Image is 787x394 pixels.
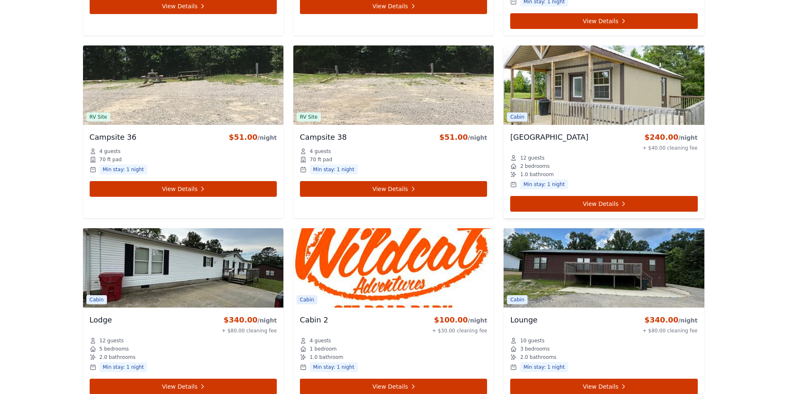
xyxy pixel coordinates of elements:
[678,134,698,141] span: /night
[520,337,544,344] span: 10 guests
[100,337,124,344] span: 12 guests
[310,354,343,361] span: 1.0 bathroom
[468,134,487,141] span: /night
[90,181,277,197] a: View Details
[90,131,137,143] h3: Campsite 36
[257,317,277,324] span: /night
[439,131,487,143] div: $51.00
[520,346,549,352] span: 3 bedrooms
[293,45,494,125] img: Campsite 38
[520,362,568,372] span: Min stay: 1 night
[297,295,317,304] span: Cabin
[510,196,697,212] a: View Details
[222,327,277,334] div: + $80.00 cleaning fee
[504,45,704,125] img: Moose Lodge
[83,45,283,125] img: Campsite 36
[310,337,331,344] span: 4 guests
[432,314,487,326] div: $100.00
[300,131,347,143] h3: Campsite 38
[100,354,136,361] span: 2.0 bathrooms
[300,314,328,326] h3: Cabin 2
[100,165,147,174] span: Min stay: 1 night
[310,156,332,163] span: 70 ft pad
[504,228,704,308] img: Lounge
[520,155,544,161] span: 12 guests
[510,314,537,326] h3: Lounge
[642,131,697,143] div: $240.00
[83,228,283,308] img: Lodge
[86,295,107,304] span: Cabin
[310,165,358,174] span: Min stay: 1 night
[100,346,129,352] span: 5 bedrooms
[86,112,111,122] span: RV Site
[520,163,549,170] span: 2 bedrooms
[293,228,494,308] img: Cabin 2
[510,13,697,29] a: View Details
[310,148,331,155] span: 4 guests
[310,362,358,372] span: Min stay: 1 night
[90,314,112,326] h3: Lodge
[642,314,697,326] div: $340.00
[520,179,568,189] span: Min stay: 1 night
[229,131,277,143] div: $51.00
[507,295,528,304] span: Cabin
[432,327,487,334] div: + $30.00 cleaning fee
[468,317,487,324] span: /night
[520,354,556,361] span: 2.0 bathrooms
[642,145,697,151] div: + $40.00 cleaning fee
[257,134,277,141] span: /night
[642,327,697,334] div: + $80.00 cleaning fee
[100,156,122,163] span: 70 ft pad
[222,314,277,326] div: $340.00
[520,171,554,178] span: 1.0 bathroom
[507,112,528,122] span: Cabin
[300,181,487,197] a: View Details
[100,148,121,155] span: 4 guests
[510,131,588,143] h3: [GEOGRAPHIC_DATA]
[297,112,321,122] span: RV Site
[678,317,698,324] span: /night
[310,346,337,352] span: 1 bedroom
[100,362,147,372] span: Min stay: 1 night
